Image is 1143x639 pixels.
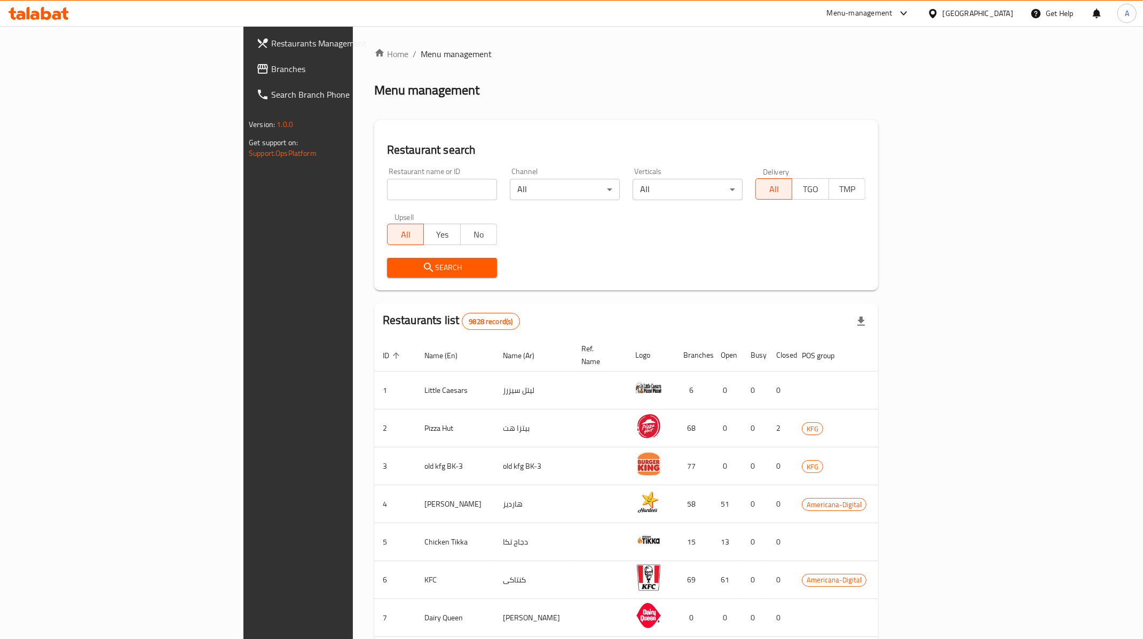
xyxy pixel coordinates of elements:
span: Americana-Digital [802,499,866,511]
td: 0 [768,561,793,599]
td: Little Caesars [416,372,494,409]
td: 0 [768,523,793,561]
button: Search [387,258,497,278]
td: old kfg BK-3 [494,447,573,485]
div: All [510,179,620,200]
button: Yes [423,224,460,245]
th: Logo [627,339,675,372]
td: 51 [712,485,742,523]
button: All [387,224,424,245]
span: 1.0.0 [277,117,293,131]
div: Total records count [462,313,519,330]
button: No [460,224,497,245]
img: Hardee's [635,488,662,515]
a: Branches [248,56,435,82]
td: Pizza Hut [416,409,494,447]
span: Name (En) [424,349,471,362]
a: Search Branch Phone [248,82,435,107]
td: KFC [416,561,494,599]
span: TMP [833,182,861,197]
label: Delivery [763,168,790,175]
td: 68 [675,409,712,447]
td: 0 [742,372,768,409]
span: Restaurants Management [271,37,426,50]
span: Menu management [421,48,492,60]
span: Search Branch Phone [271,88,426,101]
button: TMP [829,178,865,200]
td: 0 [768,599,793,637]
button: TGO [792,178,829,200]
div: All [633,179,743,200]
th: Open [712,339,742,372]
span: Get support on: [249,136,298,149]
td: 0 [742,523,768,561]
img: KFC [635,564,662,591]
span: Americana-Digital [802,574,866,586]
span: Version: [249,117,275,131]
span: All [760,182,788,197]
td: 0 [712,372,742,409]
td: دجاج تكا [494,523,573,561]
img: Little Caesars [635,375,662,401]
div: Export file [848,309,874,334]
td: 0 [742,561,768,599]
img: Dairy Queen [635,602,662,629]
span: KFG [802,461,823,473]
td: 0 [742,447,768,485]
span: No [465,227,493,242]
a: Support.OpsPlatform [249,146,317,160]
span: Search [396,261,488,274]
td: 0 [675,599,712,637]
td: 0 [768,447,793,485]
span: All [392,227,420,242]
td: 69 [675,561,712,599]
td: 13 [712,523,742,561]
span: POS group [802,349,848,362]
td: 77 [675,447,712,485]
div: Menu-management [827,7,893,20]
td: old kfg BK-3 [416,447,494,485]
td: Dairy Queen [416,599,494,637]
td: Chicken Tikka [416,523,494,561]
h2: Restaurants list [383,312,520,330]
td: 0 [742,409,768,447]
img: Chicken Tikka [635,526,662,553]
td: 0 [768,372,793,409]
td: ليتل سيزرز [494,372,573,409]
img: Pizza Hut [635,413,662,439]
td: 0 [712,409,742,447]
td: 61 [712,561,742,599]
h2: Restaurant search [387,142,865,158]
td: كنتاكى [494,561,573,599]
td: هارديز [494,485,573,523]
td: [PERSON_NAME] [416,485,494,523]
span: Yes [428,227,456,242]
td: 0 [742,599,768,637]
th: Closed [768,339,793,372]
th: Busy [742,339,768,372]
h2: Menu management [374,82,479,99]
nav: breadcrumb [374,48,878,60]
td: 0 [712,447,742,485]
td: [PERSON_NAME] [494,599,573,637]
button: All [755,178,792,200]
td: 15 [675,523,712,561]
img: old kfg BK-3 [635,451,662,477]
td: 6 [675,372,712,409]
span: ID [383,349,403,362]
label: Upsell [395,213,414,220]
th: Branches [675,339,712,372]
span: TGO [797,182,824,197]
td: 0 [712,599,742,637]
td: بيتزا هت [494,409,573,447]
input: Search for restaurant name or ID.. [387,179,497,200]
span: Branches [271,62,426,75]
span: KFG [802,423,823,435]
td: 2 [768,409,793,447]
td: 0 [768,485,793,523]
a: Restaurants Management [248,30,435,56]
td: 0 [742,485,768,523]
td: 58 [675,485,712,523]
span: A [1125,7,1129,19]
span: 9828 record(s) [462,317,519,327]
